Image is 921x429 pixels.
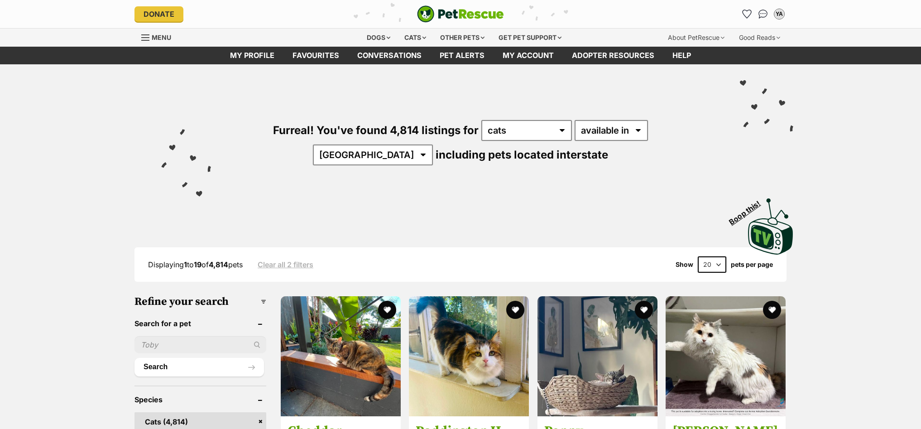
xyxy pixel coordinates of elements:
[134,358,264,376] button: Search
[728,193,769,226] span: Boop this!
[662,29,731,47] div: About PetRescue
[739,7,787,21] ul: Account quick links
[152,34,171,41] span: Menu
[748,198,793,255] img: PetRescue TV logo
[506,301,524,319] button: favourite
[348,47,431,64] a: conversations
[775,10,784,19] div: YA
[434,29,491,47] div: Other pets
[494,47,563,64] a: My account
[134,6,183,22] a: Donate
[184,260,187,269] strong: 1
[134,336,266,353] input: Toby
[663,47,700,64] a: Help
[258,260,313,269] a: Clear all 2 filters
[634,301,652,319] button: favourite
[273,124,479,137] span: Furreal! You've found 4,814 listings for
[739,7,754,21] a: Favourites
[733,29,787,47] div: Good Reads
[431,47,494,64] a: Pet alerts
[731,261,773,268] label: pets per page
[748,190,793,256] a: Boop this!
[141,29,177,45] a: Menu
[409,296,529,416] img: Paddington II - Domestic Short Hair (DSH) Cat
[492,29,568,47] div: Get pet support
[398,29,432,47] div: Cats
[756,7,770,21] a: Conversations
[283,47,348,64] a: Favourites
[281,296,401,416] img: Cheddar - Domestic Short Hair (DSH) Cat
[360,29,397,47] div: Dogs
[134,319,266,328] header: Search for a pet
[134,295,266,308] h3: Refine your search
[209,260,228,269] strong: 4,814
[758,10,768,19] img: chat-41dd97257d64d25036548639549fe6c8038ab92f7586957e7f3b1b290dea8141.svg
[134,395,266,404] header: Species
[221,47,283,64] a: My profile
[772,7,787,21] button: My account
[563,47,663,64] a: Adopter resources
[666,296,786,416] img: Lucy - Domestic Medium Hair (DMH) Cat
[378,301,396,319] button: favourite
[763,301,781,319] button: favourite
[436,148,608,161] span: including pets located interstate
[417,5,504,23] a: PetRescue
[194,260,201,269] strong: 19
[148,260,243,269] span: Displaying to of pets
[537,296,657,416] img: Poppy - Domestic Short Hair (DSH) Cat
[676,261,693,268] span: Show
[417,5,504,23] img: logo-cat-932fe2b9b8326f06289b0f2fb663e598f794de774fb13d1741a6617ecf9a85b4.svg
